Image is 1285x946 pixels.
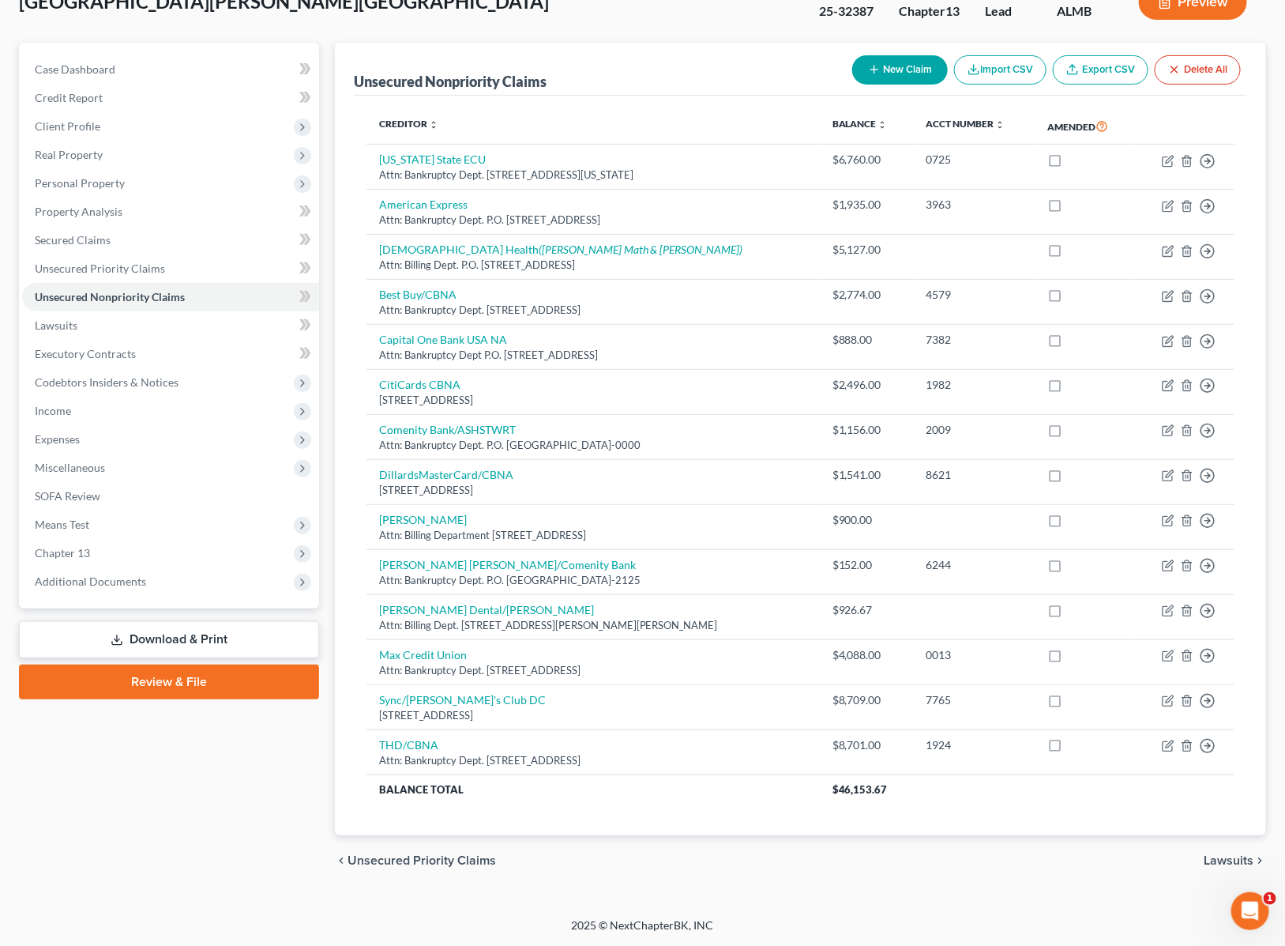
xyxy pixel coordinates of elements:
a: [DEMOGRAPHIC_DATA] Health([PERSON_NAME] Math & [PERSON_NAME]) [379,243,743,256]
a: CitiCards CBNA [379,378,460,391]
div: [STREET_ADDRESS] [379,708,807,723]
a: [PERSON_NAME] [PERSON_NAME]/Comenity Bank [379,558,636,571]
a: Secured Claims [22,226,319,254]
a: Unsecured Priority Claims [22,254,319,283]
span: Income [35,404,71,417]
i: chevron_right [1253,854,1266,867]
a: Case Dashboard [22,55,319,84]
a: Sync/[PERSON_NAME]'s Club DC [379,693,546,707]
a: Acct Number unfold_more [926,118,1005,130]
span: Chapter 13 [35,546,90,560]
div: 2025 © NextChapterBK, INC [193,918,1093,946]
div: $4,088.00 [832,647,901,663]
a: [PERSON_NAME] Dental/[PERSON_NAME] [379,603,594,616]
span: Real Property [35,148,103,161]
div: $2,774.00 [832,287,901,303]
div: Attn: Billing Dept. P.O. [STREET_ADDRESS] [379,258,807,273]
div: Attn: Bankruptcy Dept. P.O. [STREET_ADDRESS] [379,213,807,228]
a: Best Buy/CBNA [379,288,457,301]
a: Review & File [19,665,319,699]
span: Personal Property [35,176,125,190]
div: ALMB [1057,2,1114,21]
a: Download & Print [19,621,319,658]
button: Lawsuits chevron_right [1204,854,1266,867]
span: Unsecured Nonpriority Claims [35,290,185,303]
a: Executory Contracts [22,340,319,368]
div: 7765 [926,692,1023,708]
div: 8621 [926,467,1023,483]
div: 7382 [926,332,1023,348]
span: Secured Claims [35,233,111,247]
div: 1924 [926,737,1023,753]
i: ([PERSON_NAME] Math & [PERSON_NAME]) [539,243,743,256]
button: Delete All [1155,55,1241,85]
div: $900.00 [832,512,901,528]
div: 6244 [926,557,1023,573]
div: Attn: Bankruptcy Dept P.O. [STREET_ADDRESS] [379,348,807,363]
div: Attn: Bankruptcy Dept. [STREET_ADDRESS][US_STATE] [379,168,807,183]
span: Property Analysis [35,205,122,218]
span: SOFA Review [35,489,100,503]
span: Expenses [35,432,80,446]
a: Creditor unfold_more [379,118,438,130]
div: Lead [985,2,1031,21]
span: $46,153.67 [832,783,888,796]
a: SOFA Review [22,482,319,511]
iframe: Intercom live chat [1231,892,1269,930]
div: $2,496.00 [832,377,901,393]
button: New Claim [852,55,948,85]
a: Credit Report [22,84,319,112]
a: Comenity Bank/ASHSTWRT [379,423,516,436]
span: Additional Documents [35,575,146,588]
div: $8,701.00 [832,737,901,753]
div: Attn: Bankruptcy Dept. [STREET_ADDRESS] [379,753,807,768]
a: [US_STATE] State ECU [379,153,486,166]
div: $888.00 [832,332,901,348]
i: unfold_more [429,120,438,130]
button: Import CSV [954,55,1046,85]
div: 2009 [926,422,1023,438]
div: $926.67 [832,602,901,618]
i: unfold_more [996,120,1005,130]
span: Lawsuits [1204,854,1253,867]
span: Credit Report [35,91,103,104]
div: $152.00 [832,557,901,573]
a: Lawsuits [22,311,319,340]
span: 1 [1264,892,1276,905]
div: $1,935.00 [832,197,901,213]
th: Balance Total [366,775,820,804]
div: Attn: Bankruptcy Dept. [STREET_ADDRESS] [379,663,807,678]
a: THD/CBNA [379,738,438,752]
span: Means Test [35,518,89,531]
span: Unsecured Priority Claims [35,262,165,275]
span: 13 [945,3,960,18]
a: [PERSON_NAME] [379,513,467,526]
div: 25-32387 [819,2,874,21]
div: Unsecured Nonpriority Claims [354,72,547,91]
button: chevron_left Unsecured Priority Claims [335,854,496,867]
a: Capital One Bank USA NA [379,333,507,346]
div: 1982 [926,377,1023,393]
a: Unsecured Nonpriority Claims [22,283,319,311]
span: Executory Contracts [35,347,136,360]
div: [STREET_ADDRESS] [379,483,807,498]
div: $1,156.00 [832,422,901,438]
div: 0013 [926,647,1023,663]
i: unfold_more [878,120,888,130]
div: Chapter [899,2,960,21]
div: $6,760.00 [832,152,901,168]
div: 3963 [926,197,1023,213]
div: Attn: Billing Dept. [STREET_ADDRESS][PERSON_NAME][PERSON_NAME] [379,618,807,633]
i: chevron_left [335,854,348,867]
a: Balance unfold_more [832,118,888,130]
div: Attn: Billing Department [STREET_ADDRESS] [379,528,807,543]
a: DillardsMasterCard/CBNA [379,468,513,481]
div: 0725 [926,152,1023,168]
div: Attn: Bankruptcy Dept. P.O. [GEOGRAPHIC_DATA]-0000 [379,438,807,453]
a: Export CSV [1053,55,1148,85]
a: American Express [379,198,468,211]
div: $1,541.00 [832,467,901,483]
span: Unsecured Priority Claims [348,854,496,867]
span: Client Profile [35,119,100,133]
div: $5,127.00 [832,242,901,258]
